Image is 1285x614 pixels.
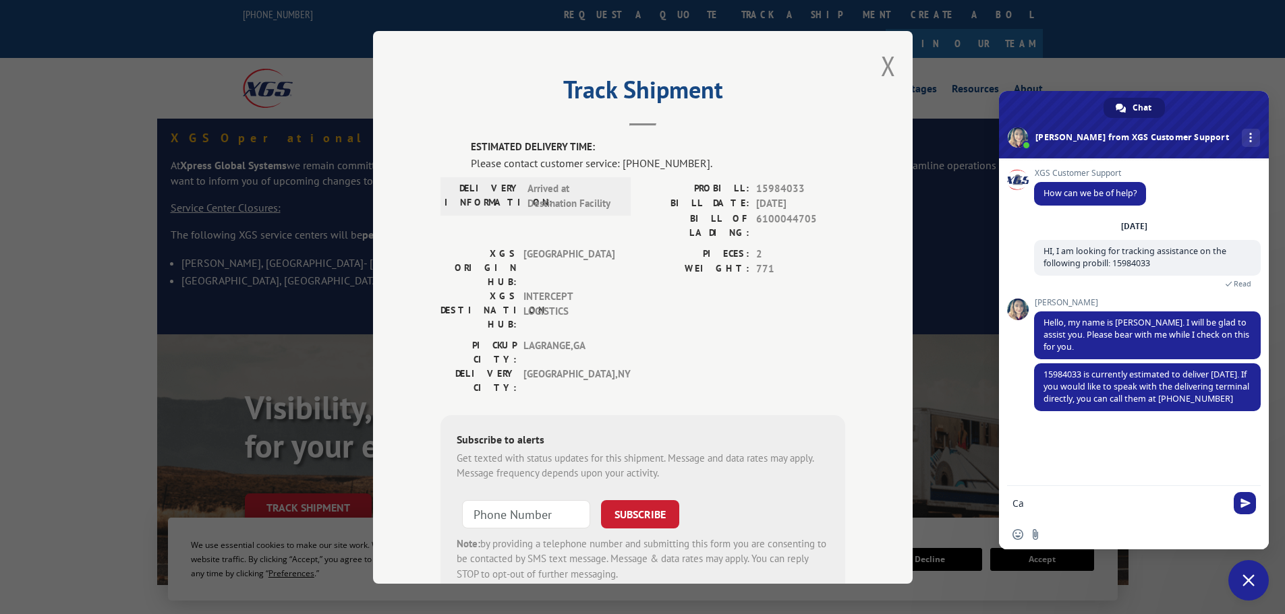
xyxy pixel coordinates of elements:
[1044,187,1137,199] span: How can we be of help?
[471,154,845,171] div: Please contact customer service: [PHONE_NUMBER].
[756,196,845,212] span: [DATE]
[440,246,517,288] label: XGS ORIGIN HUB:
[1044,317,1249,352] span: Hello, my name is [PERSON_NAME]. I will be glad to assist you. Please bear with me while I check ...
[440,338,517,366] label: PICKUP CITY:
[756,181,845,196] span: 15984033
[1234,279,1251,288] span: Read
[440,80,845,106] h2: Track Shipment
[457,536,829,582] div: by providing a telephone number and submitting this form you are consenting to be contacted by SM...
[643,262,749,277] label: WEIGHT:
[445,181,521,211] label: DELIVERY INFORMATION:
[1034,298,1261,307] span: [PERSON_NAME]
[457,450,829,481] div: Get texted with status updates for this shipment. Message and data rates may apply. Message frequ...
[601,499,679,528] button: SUBSCRIBE
[462,499,590,528] input: Phone Number
[1234,492,1256,514] span: Send
[523,366,615,394] span: [GEOGRAPHIC_DATA] , NY
[1228,560,1269,601] a: Close chat
[457,536,480,549] strong: Note:
[1034,168,1146,178] span: XGS Customer Support
[881,48,896,84] button: Close modal
[1044,245,1226,269] span: HI, I am looking for tracking assistance on the following probill: 15984033
[440,366,517,394] label: DELIVERY CITY:
[1044,369,1249,404] span: 15984033 is currently estimated to deliver [DATE]. If you would like to speak with the delivering...
[523,338,615,366] span: LAGRANGE , GA
[756,262,845,277] span: 771
[527,181,619,211] span: Arrived at Destination Facility
[756,211,845,239] span: 6100044705
[643,246,749,262] label: PIECES:
[756,246,845,262] span: 2
[440,288,517,331] label: XGS DESTINATION HUB:
[523,288,615,331] span: INTERCEPT LOGISTICS
[523,246,615,288] span: [GEOGRAPHIC_DATA]
[643,181,749,196] label: PROBILL:
[457,431,829,450] div: Subscribe to alerts
[1012,529,1023,540] span: Insert an emoji
[1104,98,1165,118] a: Chat
[1030,529,1041,540] span: Send a file
[643,196,749,212] label: BILL DATE:
[1012,486,1228,520] textarea: Compose your message...
[1121,222,1147,231] div: [DATE]
[1133,98,1151,118] span: Chat
[643,211,749,239] label: BILL OF LADING:
[471,140,845,155] label: ESTIMATED DELIVERY TIME:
